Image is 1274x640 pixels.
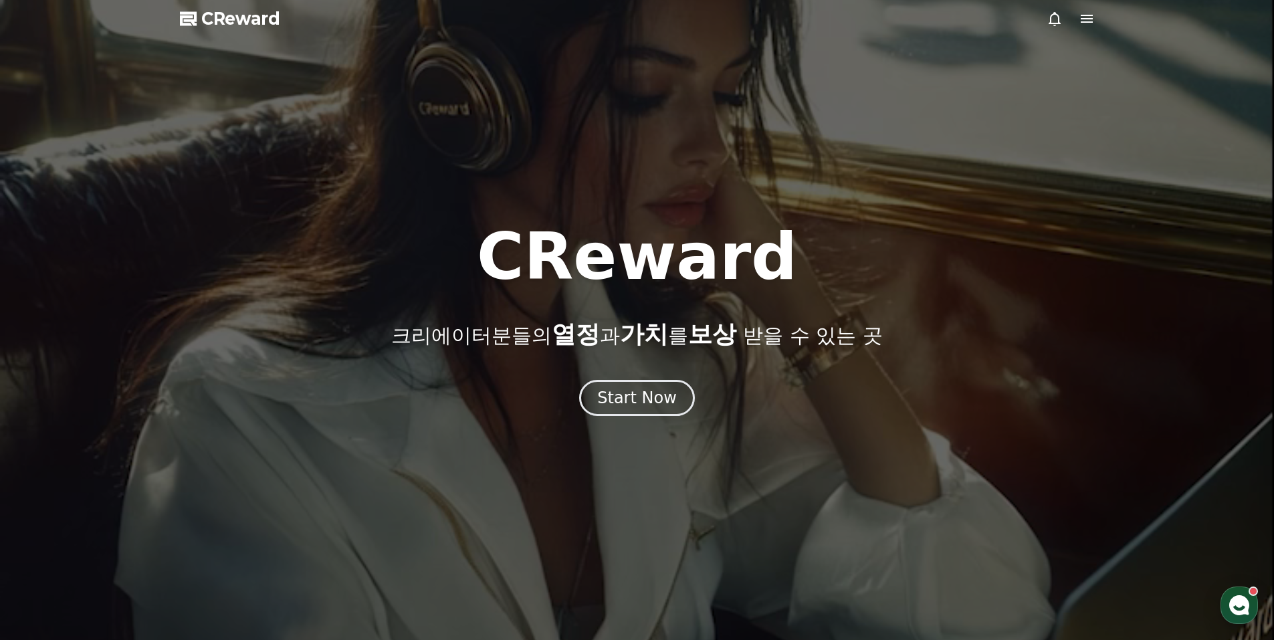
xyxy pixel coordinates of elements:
[597,387,677,409] div: Start Now
[579,393,695,406] a: Start Now
[201,8,280,29] span: CReward
[579,380,695,416] button: Start Now
[477,225,797,289] h1: CReward
[620,320,668,348] span: 가치
[180,8,280,29] a: CReward
[391,321,882,348] p: 크리에이터분들의 과 를 받을 수 있는 곳
[552,320,600,348] span: 열정
[688,320,736,348] span: 보상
